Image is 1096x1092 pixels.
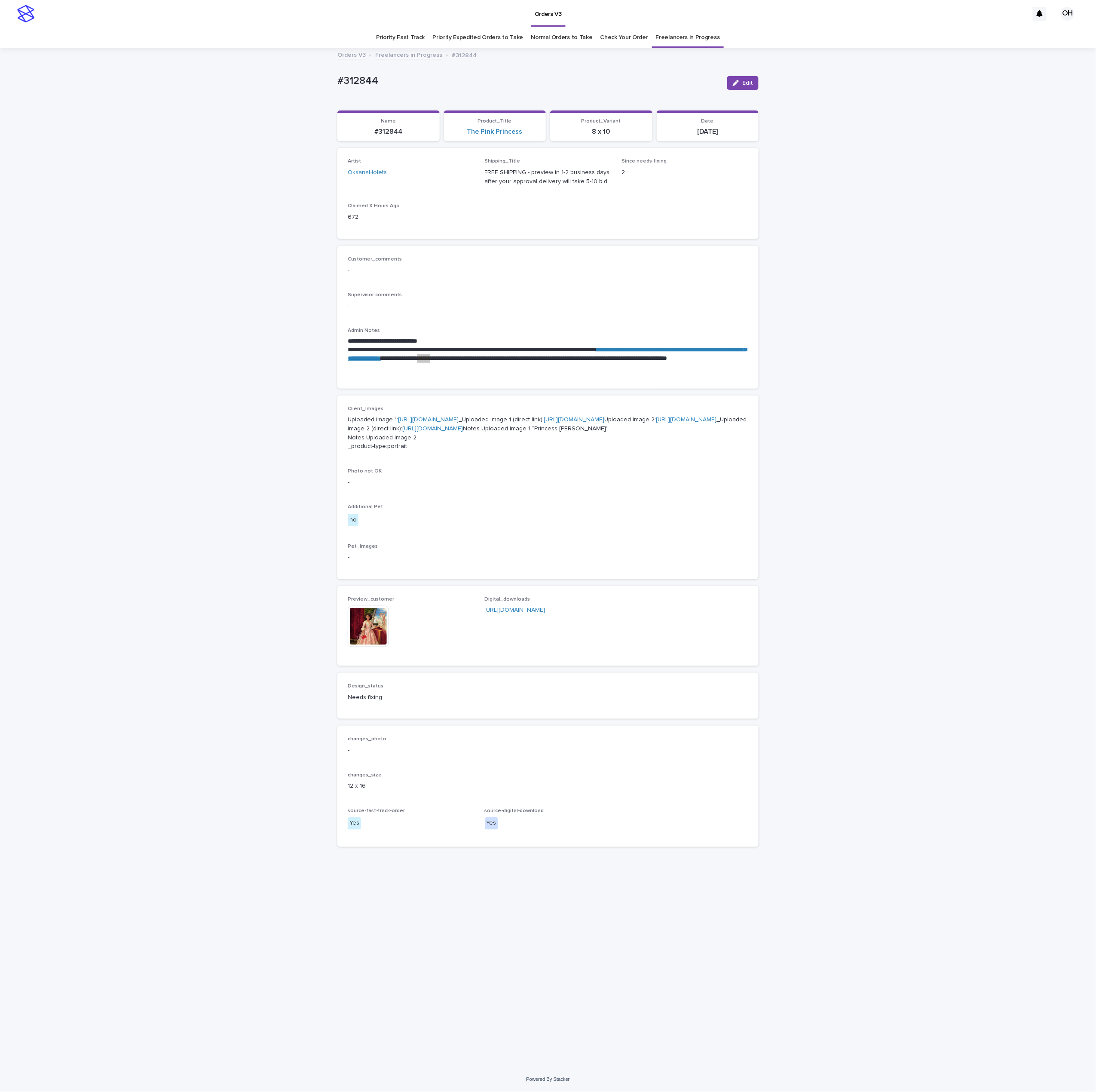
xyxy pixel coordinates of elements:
div: OH [1061,7,1075,21]
p: 672 [348,213,475,222]
a: [URL][DOMAIN_NAME] [402,426,463,432]
p: - [348,266,748,275]
div: Yes [485,817,498,830]
span: Edit [742,80,753,86]
div: Yes [348,817,361,830]
p: 12 x 16 [348,782,748,791]
a: Check Your Order [600,28,648,48]
a: [URL][DOMAIN_NAME] [656,417,716,423]
span: Claimed X Hours Ago [348,203,400,209]
span: Client_Images [348,406,383,411]
a: Freelancers in Progress [375,49,442,59]
a: Priority Fast Track [376,28,425,48]
span: Product_Title [478,119,512,124]
span: Shipping_Title [485,159,520,164]
a: Powered By Stacker [526,1077,569,1082]
span: changes_photo [348,736,386,742]
a: The Pink Princess [467,128,523,136]
p: FREE SHIPPING - preview in 1-2 business days, after your approval delivery will take 5-10 b.d. [485,168,612,186]
a: [URL][DOMAIN_NAME] [485,607,545,613]
a: OksanaHolets [348,168,387,177]
p: 2 [621,168,748,177]
img: stacker-logo-s-only.png [17,5,34,22]
p: - [348,746,748,755]
p: #312844 [452,50,477,59]
a: [URL][DOMAIN_NAME] [544,417,604,423]
span: Digital_downloads [485,597,530,602]
button: Edit [727,76,759,90]
span: Customer_comments [348,257,402,262]
span: changes_size [348,773,382,778]
span: Name [381,119,396,124]
a: Orders V3 [337,49,366,59]
a: Priority Expedited Orders to Take [432,28,523,48]
a: [URL][DOMAIN_NAME] [398,417,459,423]
div: no [348,514,358,526]
span: Photo not OK [348,469,382,474]
span: Pet_Images [348,544,378,549]
span: source-digital-download [485,808,544,813]
span: source-fast-track-order [348,808,405,813]
span: Supervisor comments [348,292,402,298]
p: Needs fixing [348,693,475,702]
span: Date [701,119,714,124]
p: - [348,478,748,487]
p: - [348,553,748,562]
p: #312844 [343,128,435,136]
p: Uploaded image 1: _Uploaded image 1 (direct link): Uploaded image 2: _Uploaded image 2 (direct li... [348,415,748,451]
span: Since needs fixing [621,159,667,164]
span: Preview_customer [348,597,394,602]
span: Artist [348,159,361,164]
span: Additional Pet [348,504,383,509]
a: Freelancers in Progress [656,28,720,48]
span: Product_Variant [582,119,621,124]
span: Admin Notes [348,328,380,333]
p: #312844 [337,75,720,87]
p: 8 x 10 [555,128,647,136]
a: Normal Orders to Take [531,28,593,48]
span: Design_status [348,684,383,689]
p: - [348,301,748,310]
p: [DATE] [662,128,754,136]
